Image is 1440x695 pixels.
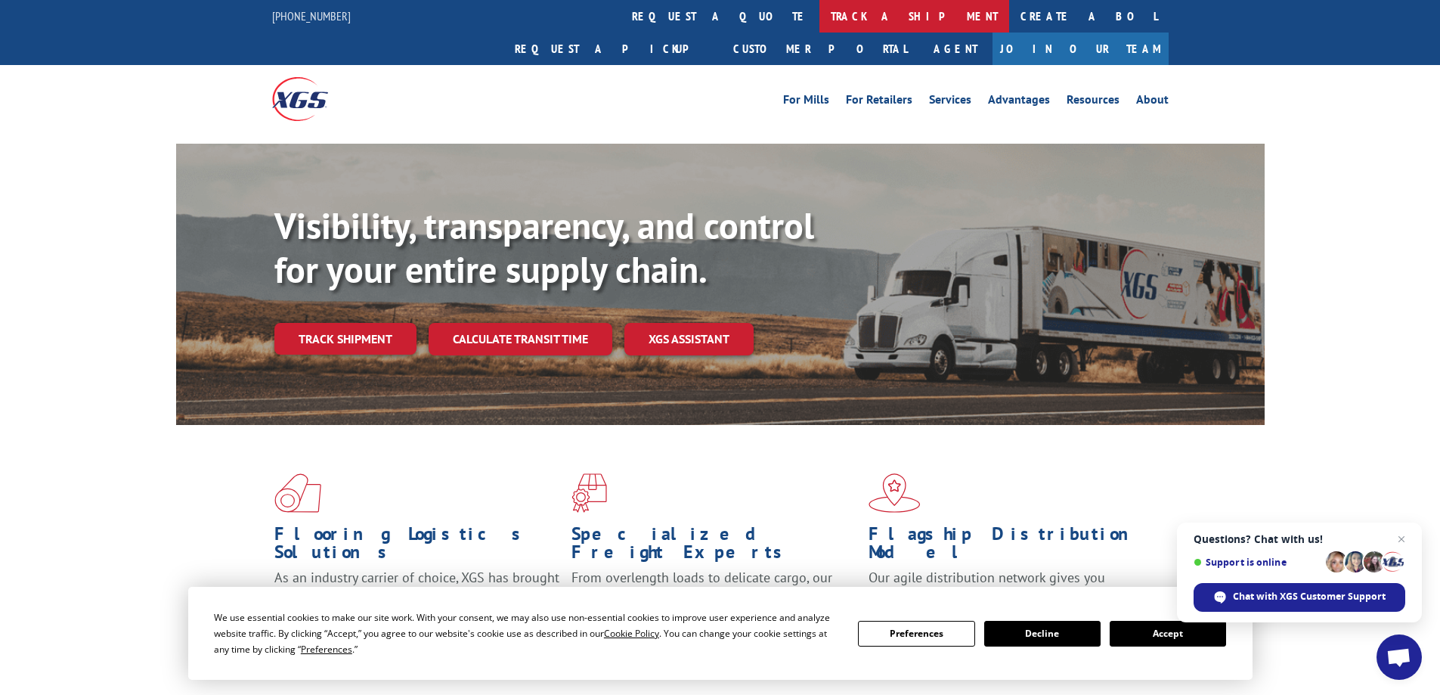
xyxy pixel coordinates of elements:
img: xgs-icon-flagship-distribution-model-red [869,473,921,513]
a: About [1136,94,1169,110]
button: Decline [984,621,1101,647]
div: Open chat [1377,634,1422,680]
a: Calculate transit time [429,323,612,355]
a: For Mills [783,94,829,110]
a: Services [929,94,971,110]
h1: Specialized Freight Experts [571,525,857,569]
span: As an industry carrier of choice, XGS has brought innovation and dedication to flooring logistics... [274,569,559,622]
button: Preferences [858,621,974,647]
a: Join Our Team [993,33,1169,65]
div: We use essential cookies to make our site work. With your consent, we may also use non-essential ... [214,610,840,657]
a: Request a pickup [503,33,722,65]
a: XGS ASSISTANT [624,323,754,355]
a: Advantages [988,94,1050,110]
h1: Flooring Logistics Solutions [274,525,560,569]
span: Our agile distribution network gives you nationwide inventory management on demand. [869,569,1147,604]
img: xgs-icon-focused-on-flooring-red [571,473,607,513]
div: Cookie Consent Prompt [188,587,1253,680]
span: Support is online [1194,557,1321,568]
span: Chat with XGS Customer Support [1233,590,1386,603]
p: From overlength loads to delicate cargo, our experienced staff knows the best way to move your fr... [571,569,857,636]
a: Customer Portal [722,33,918,65]
b: Visibility, transparency, and control for your entire supply chain. [274,202,814,293]
a: [PHONE_NUMBER] [272,8,351,23]
span: Cookie Policy [604,627,659,640]
a: For Retailers [846,94,912,110]
img: xgs-icon-total-supply-chain-intelligence-red [274,473,321,513]
span: Questions? Chat with us! [1194,533,1405,545]
div: Chat with XGS Customer Support [1194,583,1405,612]
button: Accept [1110,621,1226,647]
a: Track shipment [274,323,417,355]
a: Resources [1067,94,1119,110]
h1: Flagship Distribution Model [869,525,1154,569]
span: Preferences [301,643,352,656]
a: Agent [918,33,993,65]
span: Close chat [1392,530,1411,548]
